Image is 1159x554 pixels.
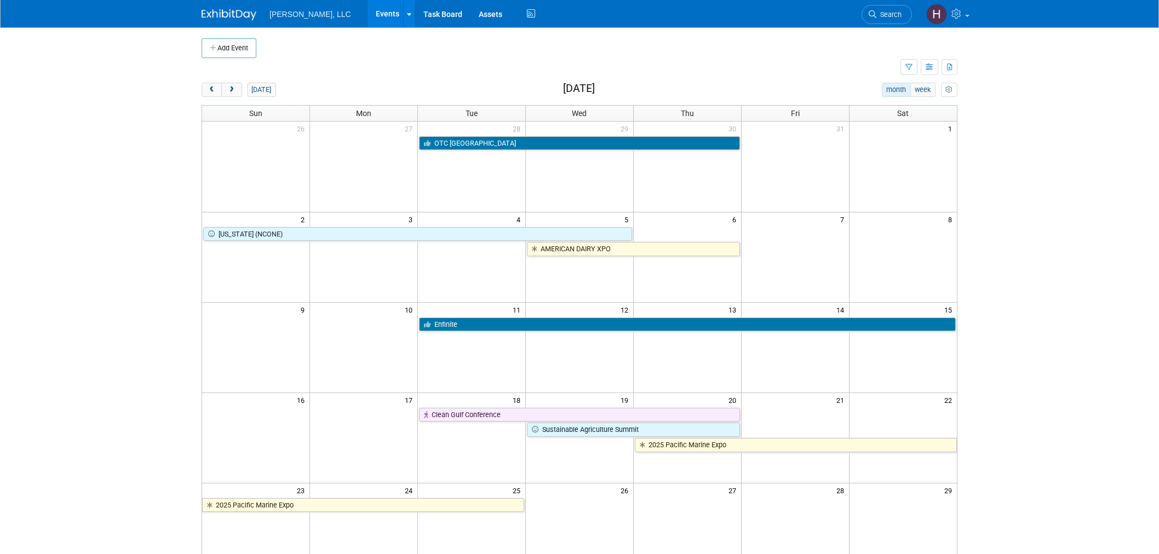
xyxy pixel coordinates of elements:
[839,212,849,226] span: 7
[619,303,633,316] span: 12
[515,212,525,226] span: 4
[408,212,417,226] span: 3
[619,122,633,135] span: 29
[512,303,525,316] span: 11
[512,122,525,135] span: 28
[947,212,957,226] span: 8
[419,318,956,332] a: Enfinite
[572,109,587,118] span: Wed
[527,423,740,437] a: Sustainable Agriculture Summit
[404,122,417,135] span: 27
[926,4,947,25] img: Hannah Mulholland
[943,393,957,407] span: 22
[356,109,371,118] span: Mon
[941,83,957,97] button: myCustomButton
[835,303,849,316] span: 14
[681,109,694,118] span: Thu
[835,483,849,497] span: 28
[404,303,417,316] span: 10
[835,393,849,407] span: 21
[623,212,633,226] span: 5
[862,5,912,24] a: Search
[635,438,957,452] a: 2025 Pacific Marine Expo
[947,122,957,135] span: 1
[466,109,478,118] span: Tue
[945,86,953,94] i: Personalize Calendar
[202,83,222,97] button: prev
[202,38,256,58] button: Add Event
[203,227,632,241] a: [US_STATE] (NCONE)
[247,83,276,97] button: [DATE]
[300,303,309,316] span: 9
[296,393,309,407] span: 16
[527,242,740,256] a: AMERICAN DAIRY XPO
[876,10,902,19] span: Search
[727,393,741,407] span: 20
[943,483,957,497] span: 29
[512,483,525,497] span: 25
[419,408,740,422] a: Clean Gulf Conference
[202,9,256,20] img: ExhibitDay
[943,303,957,316] span: 15
[512,393,525,407] span: 18
[269,10,351,19] span: [PERSON_NAME], LLC
[619,483,633,497] span: 26
[882,83,911,97] button: month
[897,109,909,118] span: Sat
[619,393,633,407] span: 19
[727,303,741,316] span: 13
[221,83,242,97] button: next
[727,122,741,135] span: 30
[296,483,309,497] span: 23
[404,393,417,407] span: 17
[249,109,262,118] span: Sun
[300,212,309,226] span: 2
[731,212,741,226] span: 6
[563,83,595,95] h2: [DATE]
[727,483,741,497] span: 27
[296,122,309,135] span: 26
[404,483,417,497] span: 24
[419,136,740,151] a: OTC [GEOGRAPHIC_DATA]
[791,109,800,118] span: Fri
[202,498,524,512] a: 2025 Pacific Marine Expo
[910,83,936,97] button: week
[835,122,849,135] span: 31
